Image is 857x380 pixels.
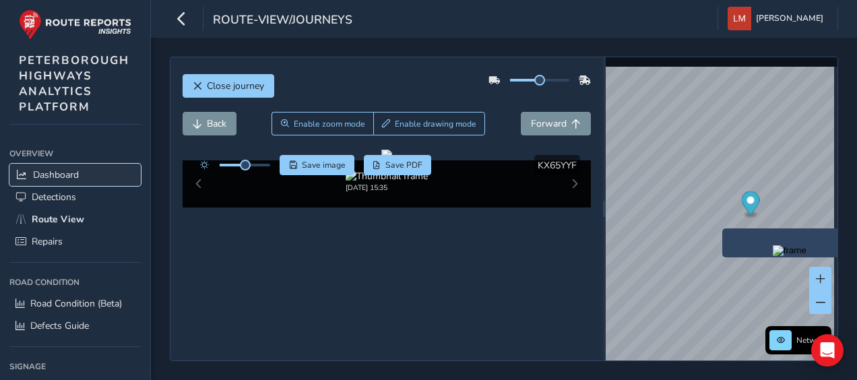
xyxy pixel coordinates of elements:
button: PDF [364,155,432,175]
span: Detections [32,191,76,203]
a: Road Condition (Beta) [9,292,141,315]
a: Defects Guide [9,315,141,337]
img: frame [773,245,806,256]
button: Draw [373,112,486,135]
span: Enable drawing mode [395,119,476,129]
span: KX65YYF [538,159,577,172]
span: Defects Guide [30,319,89,332]
button: Forward [521,112,591,135]
div: Open Intercom Messenger [811,334,844,367]
span: Repairs [32,235,63,248]
img: diamond-layout [728,7,751,30]
button: Preview frame [726,245,854,254]
span: Save PDF [385,160,422,170]
span: Enable zoom mode [294,119,365,129]
span: Save image [302,160,346,170]
span: [PERSON_NAME] [756,7,823,30]
span: Road Condition (Beta) [30,297,122,310]
span: PETERBOROUGH HIGHWAYS ANALYTICS PLATFORM [19,53,129,115]
div: Road Condition [9,272,141,292]
span: Network [796,335,827,346]
button: Close journey [183,74,274,98]
span: Close journey [207,80,264,92]
a: Dashboard [9,164,141,186]
span: Route View [32,213,84,226]
span: Back [207,117,226,130]
button: Save [280,155,354,175]
span: Dashboard [33,168,79,181]
button: [PERSON_NAME] [728,7,828,30]
div: Signage [9,356,141,377]
a: Detections [9,186,141,208]
a: Repairs [9,230,141,253]
button: Back [183,112,236,135]
a: Route View [9,208,141,230]
div: Map marker [741,191,759,219]
img: rr logo [19,9,131,40]
span: route-view/journeys [213,11,352,30]
button: Zoom [272,112,373,135]
div: Overview [9,144,141,164]
img: Thumbnail frame [346,170,428,183]
div: [DATE] 15:35 [346,183,428,193]
span: Forward [531,117,567,130]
